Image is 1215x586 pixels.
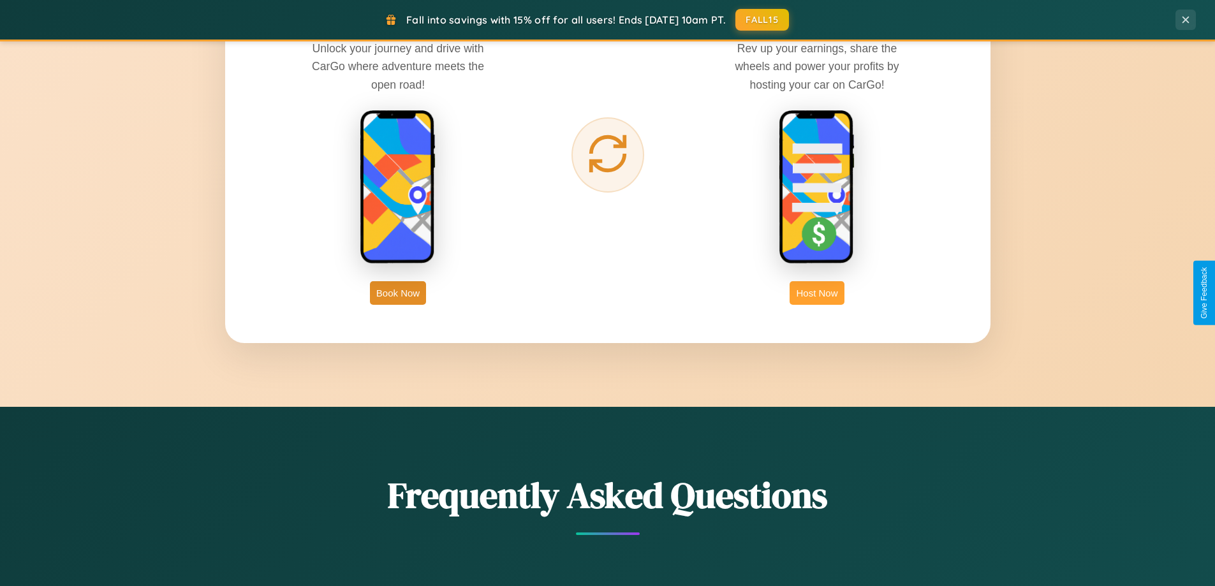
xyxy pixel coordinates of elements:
img: host phone [779,110,855,265]
p: Rev up your earnings, share the wheels and power your profits by hosting your car on CarGo! [721,40,913,93]
h2: Frequently Asked Questions [225,471,990,520]
p: Unlock your journey and drive with CarGo where adventure meets the open road! [302,40,494,93]
div: Give Feedback [1200,267,1209,319]
span: Fall into savings with 15% off for all users! Ends [DATE] 10am PT. [406,13,726,26]
img: rent phone [360,110,436,265]
button: Host Now [790,281,844,305]
button: Book Now [370,281,426,305]
button: FALL15 [735,9,789,31]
